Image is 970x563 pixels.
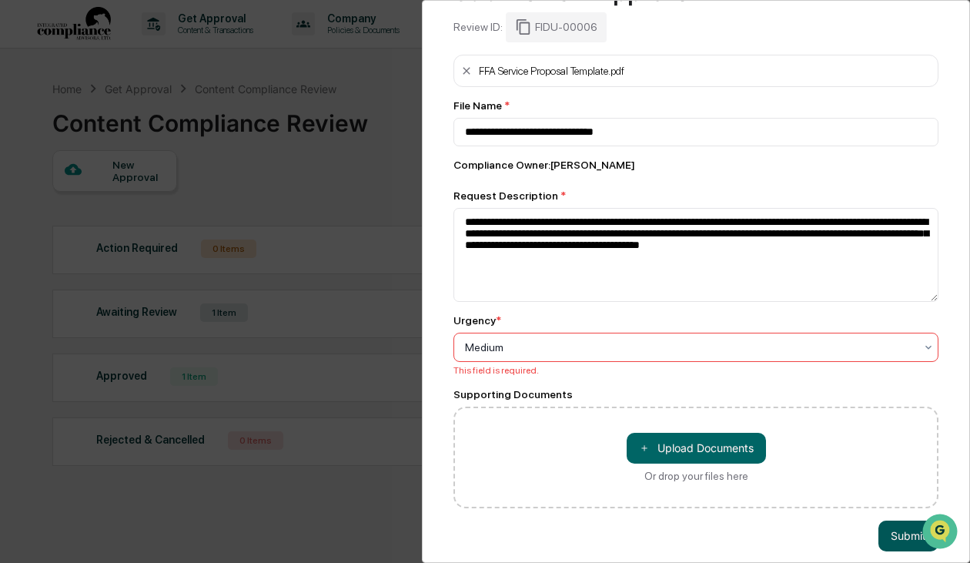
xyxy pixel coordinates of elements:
button: Submit [878,521,938,551]
span: ＋ [639,441,650,455]
a: 🗄️Attestations [105,188,197,216]
iframe: Open customer support [921,512,962,554]
div: FIDU-00006 [506,12,607,42]
div: Supporting Documents [453,388,938,400]
div: File Name [453,99,938,112]
button: Start new chat [262,122,280,141]
span: Pylon [153,261,186,273]
img: 1746055101610-c473b297-6a78-478c-a979-82029cc54cd1 [15,118,43,146]
span: Attestations [127,194,191,209]
a: 🖐️Preclearance [9,188,105,216]
div: Or drop your files here [644,470,748,482]
div: We're offline, we'll be back soon [52,133,201,146]
span: Preclearance [31,194,99,209]
div: Start new chat [52,118,253,133]
div: Review ID: [453,21,503,33]
div: Urgency [453,314,501,327]
div: This field is required. [453,365,938,376]
div: FFA Service Proposal Template.pdf [479,65,624,77]
span: Data Lookup [31,223,97,239]
div: Request Description [453,189,938,202]
div: 🗄️ [112,196,124,208]
a: 🔎Data Lookup [9,217,103,245]
a: Powered byPylon [109,260,186,273]
div: Compliance Owner : [PERSON_NAME] [453,159,938,171]
div: 🖐️ [15,196,28,208]
div: 🔎 [15,225,28,237]
button: Or drop your files here [627,433,766,464]
p: How can we help? [15,32,280,57]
